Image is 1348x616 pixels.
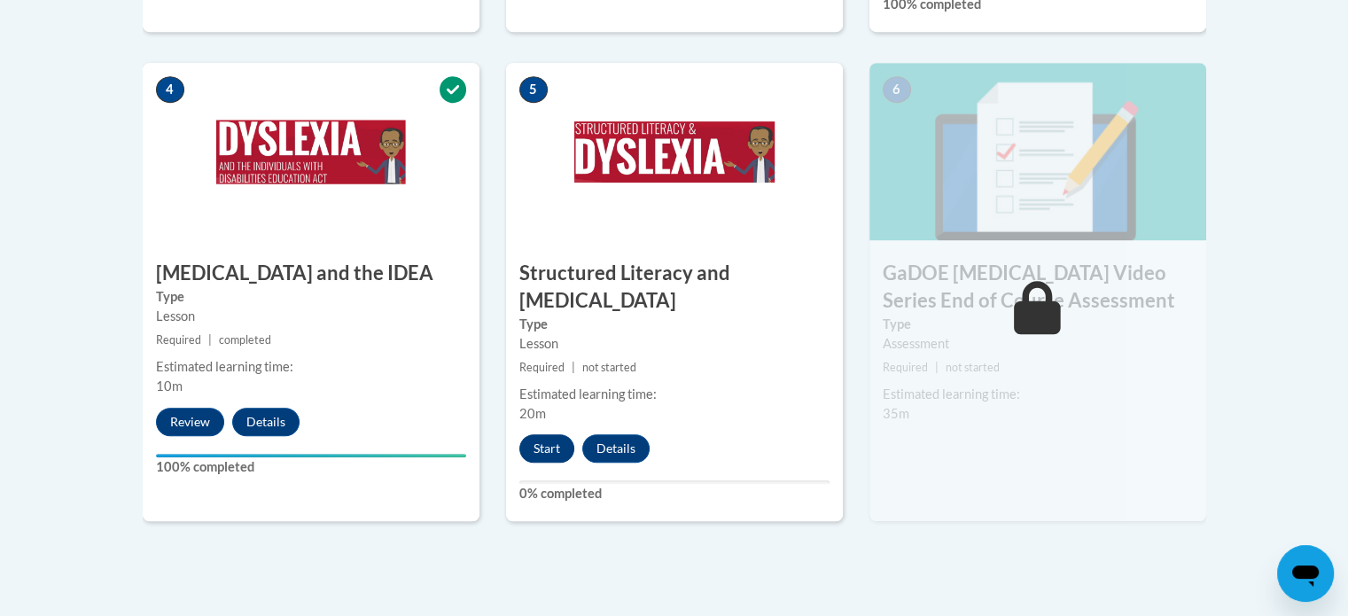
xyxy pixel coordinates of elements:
img: Course Image [143,63,479,240]
span: completed [219,333,271,347]
span: 6 [883,76,911,103]
h3: GaDOE [MEDICAL_DATA] Video Series End of Course Assessment [869,260,1206,315]
button: Details [232,408,300,436]
label: 0% completed [519,484,830,503]
div: Estimated learning time: [156,357,466,377]
div: Lesson [519,334,830,354]
h3: Structured Literacy and [MEDICAL_DATA] [506,260,843,315]
div: Lesson [156,307,466,326]
div: Assessment [883,334,1193,354]
label: Type [883,315,1193,334]
label: Type [156,287,466,307]
span: | [208,333,212,347]
div: Estimated learning time: [519,385,830,404]
button: Details [582,434,650,463]
span: Required [883,361,928,374]
h3: [MEDICAL_DATA] and the IDEA [143,260,479,287]
button: Review [156,408,224,436]
span: 35m [883,406,909,421]
span: 10m [156,378,183,394]
button: Start [519,434,574,463]
span: not started [582,361,636,374]
span: 4 [156,76,184,103]
img: Course Image [869,63,1206,240]
div: Your progress [156,454,466,457]
span: Required [519,361,565,374]
span: not started [946,361,1000,374]
div: Estimated learning time: [883,385,1193,404]
span: 5 [519,76,548,103]
span: | [572,361,575,374]
span: 20m [519,406,546,421]
label: 100% completed [156,457,466,477]
label: Type [519,315,830,334]
img: Course Image [506,63,843,240]
span: Required [156,333,201,347]
span: | [935,361,939,374]
iframe: Button to launch messaging window [1277,545,1334,602]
